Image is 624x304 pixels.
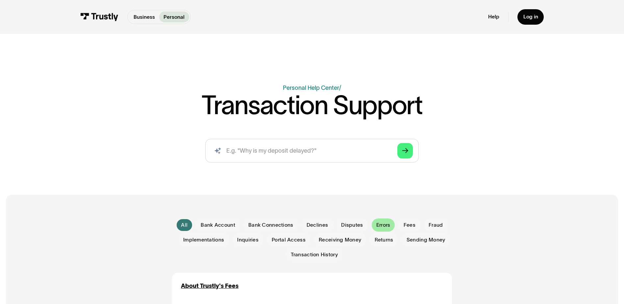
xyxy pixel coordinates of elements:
[205,139,419,163] form: Search
[283,85,339,91] a: Personal Help Center
[523,13,538,20] div: Log in
[163,13,185,21] p: Personal
[134,13,155,21] p: Business
[319,236,361,243] span: Receiving Money
[159,12,189,22] a: Personal
[177,219,192,231] a: All
[517,9,544,25] a: Log in
[341,221,363,229] span: Disputes
[181,282,238,291] a: About Trustly's Fees
[172,218,452,261] form: Email Form
[488,13,499,20] a: Help
[202,92,422,118] h1: Transaction Support
[181,221,187,229] div: All
[205,139,419,163] input: search
[272,236,306,243] span: Portal Access
[429,221,443,229] span: Fraud
[376,221,390,229] span: Errors
[404,221,415,229] span: Fees
[248,221,293,229] span: Bank Connections
[339,85,341,91] div: /
[129,12,159,22] a: Business
[407,236,445,243] span: Sending Money
[80,13,118,21] img: Trustly Logo
[291,251,338,258] span: Transaction History
[201,221,235,229] span: Bank Account
[375,236,393,243] span: Returns
[237,236,259,243] span: Inquiries
[183,236,224,243] span: Implementations
[307,221,328,229] span: Declines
